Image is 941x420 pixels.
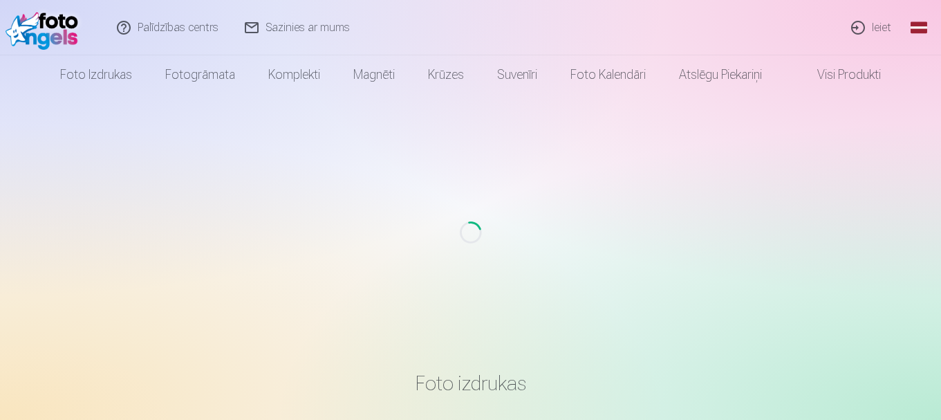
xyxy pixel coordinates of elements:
img: /fa1 [6,6,85,50]
a: Krūzes [411,55,481,94]
a: Atslēgu piekariņi [662,55,779,94]
h3: Foto izdrukas [67,371,875,396]
a: Suvenīri [481,55,554,94]
a: Komplekti [252,55,337,94]
a: Magnēti [337,55,411,94]
a: Foto kalendāri [554,55,662,94]
a: Foto izdrukas [44,55,149,94]
a: Fotogrāmata [149,55,252,94]
a: Visi produkti [779,55,897,94]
